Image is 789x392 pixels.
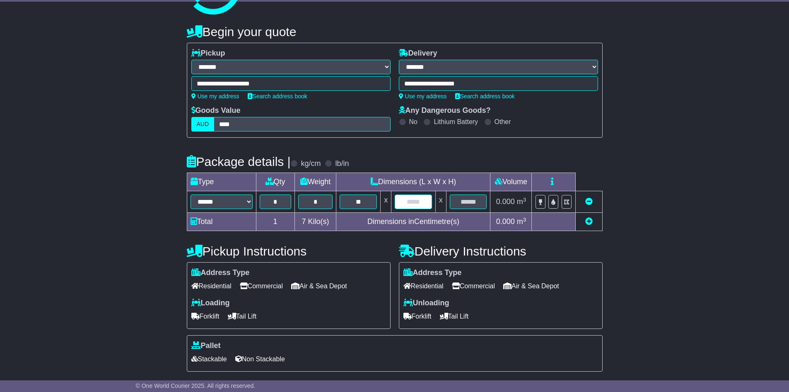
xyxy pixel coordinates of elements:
[187,25,603,39] h4: Begin your quote
[517,217,526,226] span: m
[191,353,227,365] span: Stackable
[335,159,349,168] label: lb/in
[381,191,391,213] td: x
[434,118,478,126] label: Lithium Battery
[517,197,526,206] span: m
[496,217,515,226] span: 0.000
[403,299,449,308] label: Unloading
[496,197,515,206] span: 0.000
[191,49,225,58] label: Pickup
[228,310,257,323] span: Tail Lift
[256,173,294,191] td: Qty
[294,173,336,191] td: Weight
[399,106,491,115] label: Any Dangerous Goods?
[336,213,490,231] td: Dimensions in Centimetre(s)
[585,197,593,206] a: Remove this item
[191,117,215,131] label: AUD
[490,173,532,191] td: Volume
[399,93,447,100] a: Use my address
[191,268,250,278] label: Address Type
[452,280,495,292] span: Commercial
[403,268,462,278] label: Address Type
[191,310,220,323] span: Forklift
[235,353,285,365] span: Non Stackable
[440,310,469,323] span: Tail Lift
[291,280,347,292] span: Air & Sea Depot
[136,382,256,389] span: © One World Courier 2025. All rights reserved.
[191,341,221,351] label: Pallet
[403,280,444,292] span: Residential
[495,118,511,126] label: Other
[191,106,241,115] label: Goods Value
[240,280,283,292] span: Commercial
[302,217,306,226] span: 7
[336,173,490,191] td: Dimensions (L x W x H)
[187,155,291,168] h4: Package details |
[294,213,336,231] td: Kilo(s)
[523,197,526,203] sup: 3
[256,213,294,231] td: 1
[503,280,559,292] span: Air & Sea Depot
[187,213,256,231] td: Total
[399,244,603,258] h4: Delivery Instructions
[187,244,391,258] h4: Pickup Instructions
[191,299,230,308] label: Loading
[585,217,593,226] a: Add new item
[301,159,321,168] label: kg/cm
[409,118,417,126] label: No
[191,93,239,100] a: Use my address
[455,93,515,100] a: Search address book
[435,191,446,213] td: x
[399,49,437,58] label: Delivery
[403,310,432,323] span: Forklift
[523,217,526,223] sup: 3
[191,280,232,292] span: Residential
[248,93,307,100] a: Search address book
[187,173,256,191] td: Type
